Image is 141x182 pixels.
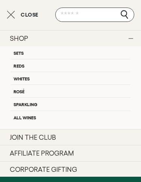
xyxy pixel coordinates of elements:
a: Rosé [11,85,130,97]
a: Sparkling [11,97,130,110]
a: Reds [11,59,130,72]
a: Whites [11,72,130,85]
a: All Wines [11,111,130,123]
button: Close cart [7,10,38,19]
a: Sets [11,46,130,59]
span: Close [21,12,38,17]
